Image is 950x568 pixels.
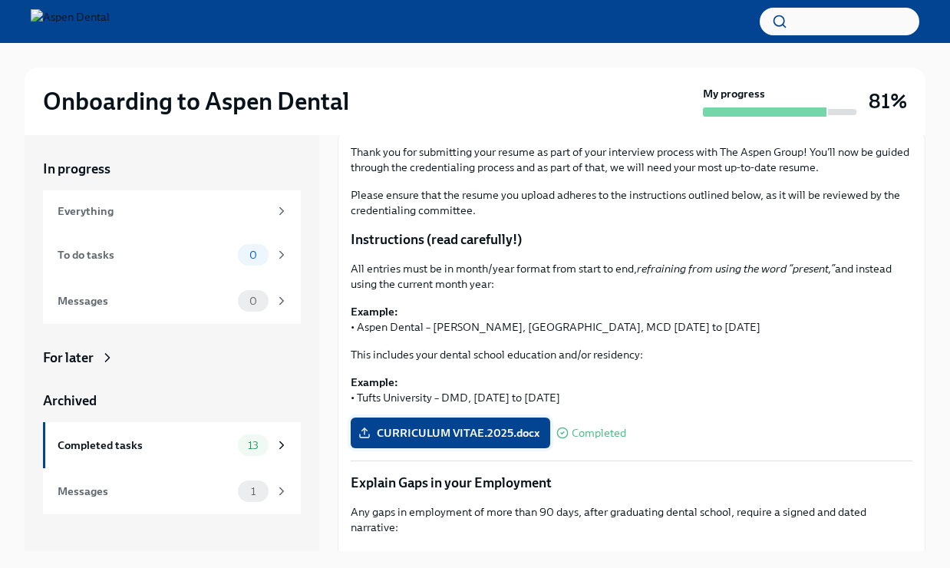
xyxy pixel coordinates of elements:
p: Any gaps in employment of more than 90 days, after graduating dental school, require a signed and... [351,504,912,535]
p: Thank you for submitting your resume as part of your interview process with The Aspen Group! You'... [351,144,912,175]
strong: Example: [351,375,398,389]
img: Aspen Dental [31,9,110,34]
div: For later [43,348,94,367]
div: Messages [58,483,232,500]
strong: Example Employment Experience: [351,548,525,562]
a: Archived [43,391,301,410]
a: For later [43,348,301,367]
span: Completed [572,428,626,439]
div: Everything [58,203,269,220]
strong: Example: [351,305,398,319]
p: • Aspen Dental – [PERSON_NAME], [GEOGRAPHIC_DATA], MCD [DATE] to [DATE] [351,304,912,335]
span: CURRICULUM VITAE.2025.docx [361,425,539,441]
a: To do tasks0 [43,232,301,278]
span: 13 [239,440,268,451]
a: In progress [43,160,301,178]
p: • Tufts University – DMD, [DATE] to [DATE] [351,375,912,405]
a: Everything [43,190,301,232]
div: Messages [58,292,232,309]
a: Completed tasks13 [43,422,301,468]
span: 1 [242,486,265,497]
a: Messages1 [43,468,301,514]
span: 0 [240,296,266,307]
p: This includes your dental school education and/or residency: [351,347,912,362]
p: All entries must be in month/year format from start to end, and instead using the current month y... [351,261,912,292]
label: CURRICULUM VITAE.2025.docx [351,418,550,448]
p: Please ensure that the resume you upload adheres to the instructions outlined below, as it will b... [351,187,912,218]
strong: My progress [703,86,765,101]
div: To do tasks [58,246,232,263]
em: refraining from using the word “present,” [637,262,835,276]
div: Completed tasks [58,437,232,454]
h3: 81% [869,88,907,115]
h2: Onboarding to Aspen Dental [43,86,349,117]
span: 0 [240,249,266,261]
a: Messages0 [43,278,301,324]
p: Instructions (read carefully!) [351,230,912,249]
p: Explain Gaps in your Employment [351,474,912,492]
